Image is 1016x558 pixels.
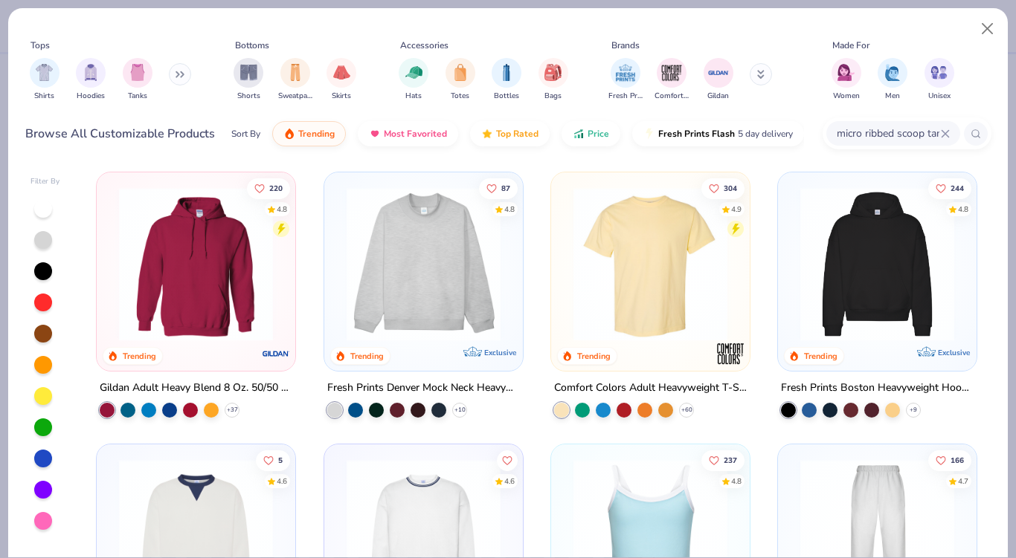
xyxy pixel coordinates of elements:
img: Bottles Image [498,64,515,81]
button: Most Favorited [358,121,458,146]
img: Women Image [837,64,855,81]
div: filter for Women [832,58,861,102]
img: Comfort Colors logo [716,339,745,369]
img: Comfort Colors Image [660,62,683,84]
button: Top Rated [470,121,550,146]
button: Price [562,121,620,146]
div: Tops [30,39,50,52]
div: filter for Bottles [492,58,521,102]
div: filter for Skirts [327,58,356,102]
button: filter button [704,58,733,102]
span: Hoodies [77,91,105,102]
span: Shirts [34,91,54,102]
span: Bags [544,91,562,102]
button: filter button [327,58,356,102]
img: Sweatpants Image [287,64,303,81]
span: 5 day delivery [738,126,793,143]
div: Browse All Customizable Products [25,125,215,143]
div: 4.6 [277,476,287,487]
span: 220 [269,184,283,192]
img: Tanks Image [129,64,146,81]
span: 304 [724,184,737,192]
button: filter button [925,58,954,102]
div: Bottoms [235,39,269,52]
span: 244 [951,184,964,192]
div: Filter By [30,176,60,187]
span: Top Rated [496,128,538,140]
button: filter button [278,58,312,102]
span: Men [885,91,900,102]
button: filter button [234,58,263,102]
span: Totes [451,91,469,102]
span: 5 [278,457,283,464]
div: filter for Hoodies [76,58,106,102]
button: filter button [538,58,568,102]
span: Most Favorited [384,128,447,140]
img: a90f7c54-8796-4cb2-9d6e-4e9644cfe0fe [508,187,677,341]
span: Bottles [494,91,519,102]
button: Like [256,450,290,471]
div: 4.8 [731,476,742,487]
img: e55d29c3-c55d-459c-bfd9-9b1c499ab3c6 [735,187,904,341]
img: 01756b78-01f6-4cc6-8d8a-3c30c1a0c8ac [112,187,280,341]
div: filter for Bags [538,58,568,102]
span: Exclusive [938,348,970,357]
button: filter button [123,58,152,102]
span: Skirts [332,91,351,102]
button: Like [701,450,745,471]
div: filter for Totes [446,58,475,102]
div: Fresh Prints Denver Mock Neck Heavyweight Sweatshirt [327,379,520,398]
input: Try "T-Shirt" [835,125,941,142]
div: filter for Sweatpants [278,58,312,102]
span: Fresh Prints Flash [658,128,735,140]
span: Trending [298,128,335,140]
span: 166 [951,457,964,464]
div: Sort By [231,127,260,140]
span: Sweatpants [278,91,312,102]
img: Skirts Image [333,64,350,81]
button: filter button [608,58,643,102]
div: 4.8 [277,204,287,215]
button: filter button [446,58,475,102]
img: TopRated.gif [481,128,493,140]
span: Unisex [928,91,951,102]
div: 4.8 [958,204,968,215]
img: Shorts Image [240,64,257,81]
div: 4.9 [731,204,742,215]
div: Fresh Prints Boston Heavyweight Hoodie [781,379,974,398]
button: filter button [399,58,428,102]
img: Hats Image [405,64,422,81]
img: Gildan logo [262,339,292,369]
span: + 60 [681,406,692,415]
img: Totes Image [452,64,469,81]
div: filter for Shirts [30,58,60,102]
div: filter for Unisex [925,58,954,102]
div: filter for Gildan [704,58,733,102]
button: Like [928,178,971,198]
div: filter for Shorts [234,58,263,102]
div: Comfort Colors Adult Heavyweight T-Shirt [554,379,747,398]
img: Men Image [884,64,901,81]
button: Fresh Prints Flash5 day delivery [632,121,804,146]
img: Fresh Prints Image [614,62,637,84]
span: + 10 [454,406,465,415]
img: f5d85501-0dbb-4ee4-b115-c08fa3845d83 [339,187,508,341]
span: 87 [501,184,509,192]
img: 91acfc32-fd48-4d6b-bdad-a4c1a30ac3fc [793,187,962,341]
div: filter for Fresh Prints [608,58,643,102]
button: Trending [272,121,346,146]
button: Like [928,450,971,471]
img: Gildan Image [707,62,730,84]
div: 4.6 [504,476,514,487]
button: Like [247,178,290,198]
button: filter button [30,58,60,102]
div: 4.8 [504,204,514,215]
span: Comfort Colors [655,91,689,102]
span: Women [833,91,860,102]
div: filter for Hats [399,58,428,102]
img: Hoodies Image [83,64,99,81]
span: Fresh Prints [608,91,643,102]
span: Exclusive [484,348,516,357]
button: filter button [76,58,106,102]
img: most_fav.gif [369,128,381,140]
